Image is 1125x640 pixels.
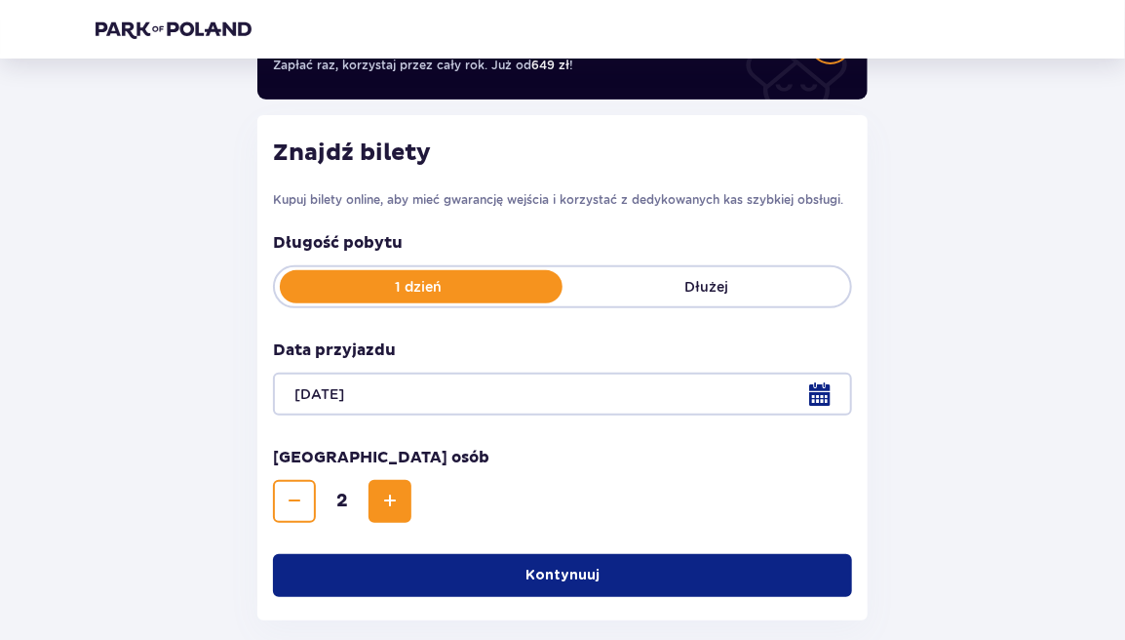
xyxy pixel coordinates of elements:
p: Kontynuuj [525,566,600,585]
button: Kontynuuj [273,554,852,597]
p: [GEOGRAPHIC_DATA] osób [273,447,489,468]
p: Data przyjazdu [273,340,396,361]
img: Park of Poland logo [96,20,252,39]
p: 1 dzień [275,277,562,297]
button: Increase [369,480,411,523]
p: Długość pobytu [273,232,852,254]
p: Kupuj bilety online, aby mieć gwarancję wejścia i korzystać z dedykowanych kas szybkiej obsługi. [273,191,852,209]
span: 2 [320,490,365,513]
button: Decrease [273,480,316,523]
p: Dłużej [562,277,850,297]
h2: Znajdź bilety [273,139,852,168]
